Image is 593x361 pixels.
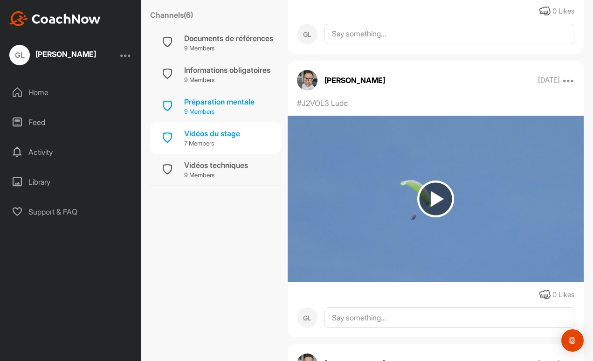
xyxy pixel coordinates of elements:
[150,9,193,21] label: Channels ( 6 )
[417,180,454,217] img: play
[184,107,255,117] p: 9 Members
[184,139,240,148] p: 7 Members
[5,81,137,104] div: Home
[297,70,317,90] img: avatar
[297,24,317,44] div: GL
[184,96,255,107] div: Préparation mentale
[184,128,240,139] div: Vidéos du stage
[552,6,574,17] div: 0 Likes
[184,160,248,171] div: Vidéos techniques
[5,111,137,134] div: Feed
[184,44,273,53] p: 9 Members
[324,75,385,86] p: [PERSON_NAME]
[538,76,560,85] p: [DATE]
[35,50,96,58] div: [PERSON_NAME]
[5,170,137,194] div: Library
[184,64,270,76] div: Informations obligatoires
[184,33,273,44] div: Documents de références
[184,171,248,180] p: 9 Members
[9,45,30,65] div: GL
[184,76,270,85] p: 9 Members
[288,116,584,282] img: media
[9,11,101,26] img: CoachNow
[297,307,317,328] div: GL
[297,97,348,109] p: #J2VOL3 Ludo
[552,290,574,300] div: 0 Likes
[5,140,137,164] div: Activity
[5,200,137,223] div: Support & FAQ
[561,329,584,352] div: Open Intercom Messenger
